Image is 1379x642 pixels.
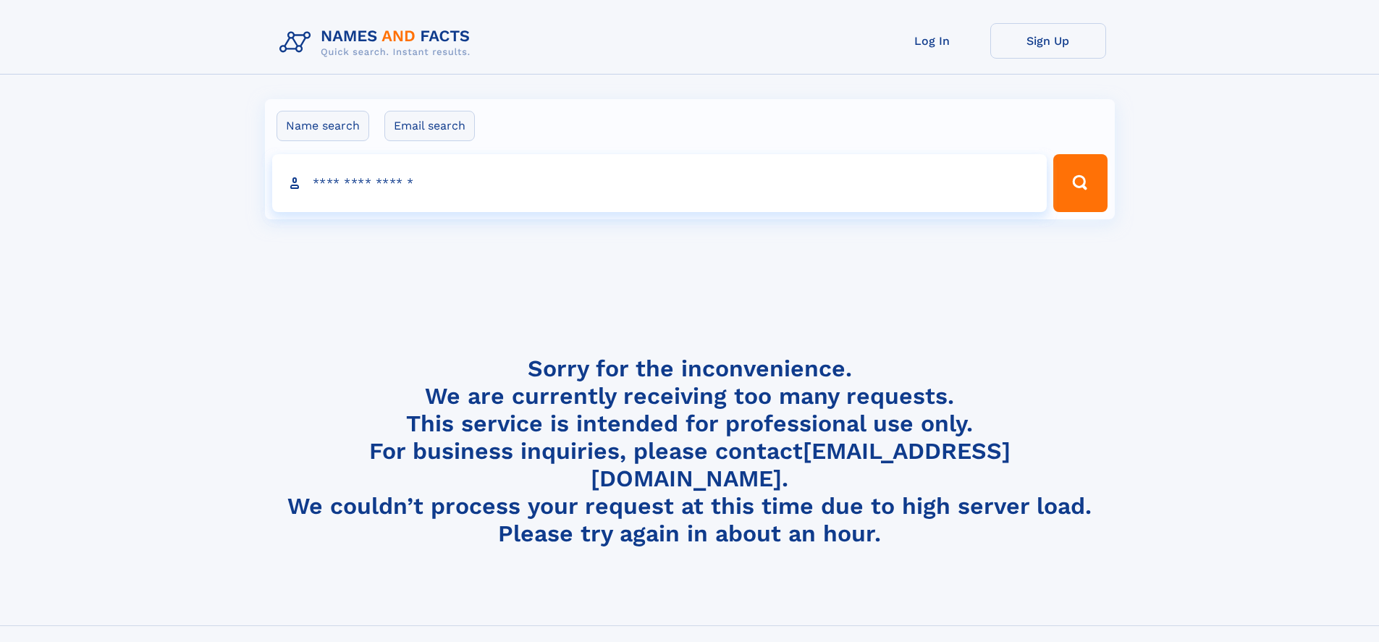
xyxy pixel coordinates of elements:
[1053,154,1107,212] button: Search Button
[990,23,1106,59] a: Sign Up
[277,111,369,141] label: Name search
[274,355,1106,548] h4: Sorry for the inconvenience. We are currently receiving too many requests. This service is intend...
[272,154,1047,212] input: search input
[874,23,990,59] a: Log In
[274,23,482,62] img: Logo Names and Facts
[591,437,1011,492] a: [EMAIL_ADDRESS][DOMAIN_NAME]
[384,111,475,141] label: Email search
